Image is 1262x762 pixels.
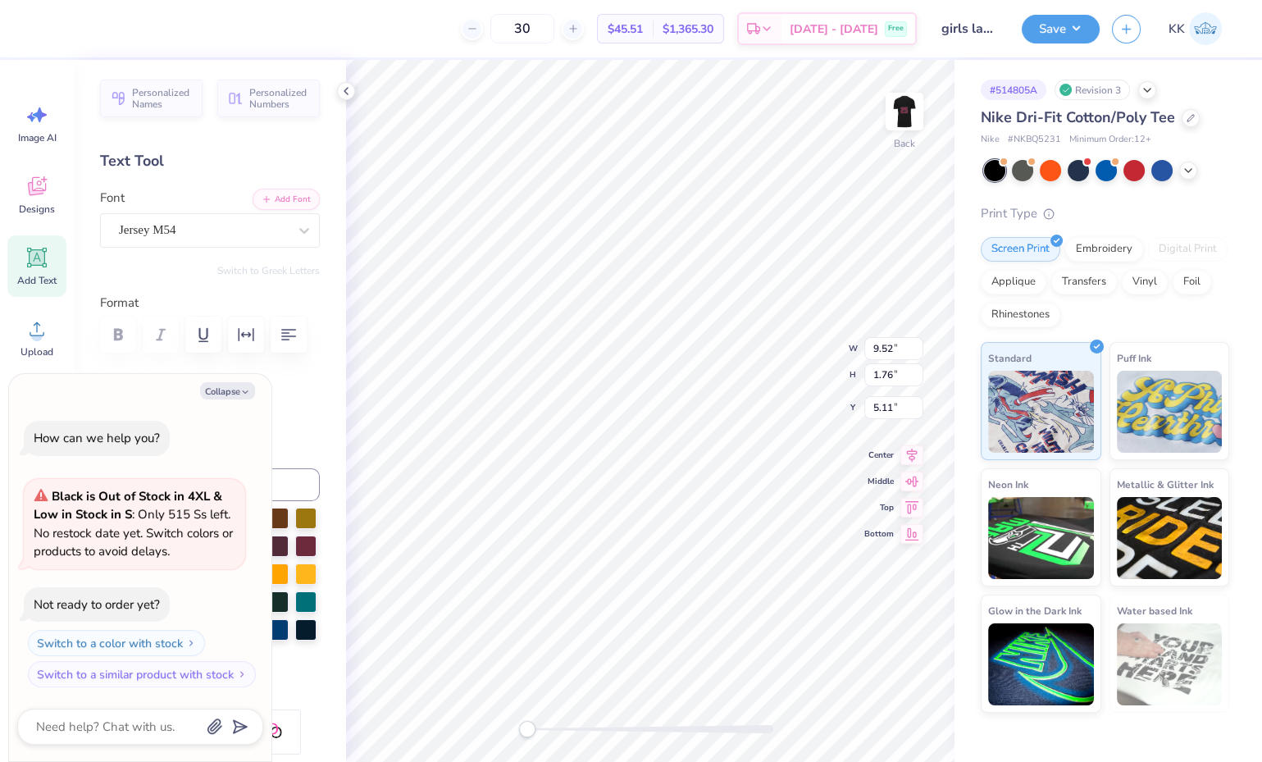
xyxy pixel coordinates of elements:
[34,596,160,613] div: Not ready to order yet?
[217,80,320,117] button: Personalized Numbers
[1117,497,1223,579] img: Metallic & Glitter Ink
[100,80,203,117] button: Personalized Names
[981,204,1229,223] div: Print Type
[1008,133,1061,147] span: # NKBQ5231
[18,131,57,144] span: Image AI
[1161,12,1229,45] a: KK
[988,623,1094,705] img: Glow in the Dark Ink
[1117,623,1223,705] img: Water based Ink
[981,303,1060,327] div: Rhinestones
[864,527,894,541] span: Bottom
[981,237,1060,262] div: Screen Print
[988,602,1082,619] span: Glow in the Dark Ink
[981,133,1000,147] span: Nike
[1051,270,1117,294] div: Transfers
[929,12,1009,45] input: Untitled Design
[864,501,894,514] span: Top
[200,382,255,399] button: Collapse
[1169,20,1185,39] span: KK
[1022,15,1100,43] button: Save
[100,150,320,172] div: Text Tool
[790,21,878,38] span: [DATE] - [DATE]
[253,189,320,210] button: Add Font
[1055,80,1130,100] div: Revision 3
[100,294,320,313] label: Format
[237,669,247,679] img: Switch to a similar product with stock
[1117,371,1223,453] img: Puff Ink
[34,488,233,560] span: : Only 515 Ss left. No restock date yet. Switch colors or products to avoid delays.
[1148,237,1228,262] div: Digital Print
[34,430,160,446] div: How can we help you?
[490,14,554,43] input: – –
[1117,476,1214,493] span: Metallic & Glitter Ink
[981,107,1175,127] span: Nike Dri-Fit Cotton/Poly Tee
[1122,270,1168,294] div: Vinyl
[217,264,320,277] button: Switch to Greek Letters
[988,349,1032,367] span: Standard
[1117,349,1151,367] span: Puff Ink
[1117,602,1192,619] span: Water based Ink
[186,638,196,648] img: Switch to a color with stock
[28,661,256,687] button: Switch to a similar product with stock
[888,95,921,128] img: Back
[28,630,205,656] button: Switch to a color with stock
[864,475,894,488] span: Middle
[1173,270,1211,294] div: Foil
[988,497,1094,579] img: Neon Ink
[1069,133,1151,147] span: Minimum Order: 12 +
[249,87,310,110] span: Personalized Numbers
[608,21,643,38] span: $45.51
[988,371,1094,453] img: Standard
[988,476,1028,493] span: Neon Ink
[21,345,53,358] span: Upload
[519,721,535,737] div: Accessibility label
[981,270,1046,294] div: Applique
[100,189,125,208] label: Font
[888,23,904,34] span: Free
[34,488,222,523] strong: Black is Out of Stock in 4XL & Low in Stock in S
[894,136,915,151] div: Back
[17,274,57,287] span: Add Text
[981,80,1046,100] div: # 514805A
[864,449,894,462] span: Center
[1065,237,1143,262] div: Embroidery
[663,21,713,38] span: $1,365.30
[1189,12,1222,45] img: Karina King
[19,203,55,216] span: Designs
[132,87,193,110] span: Personalized Names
